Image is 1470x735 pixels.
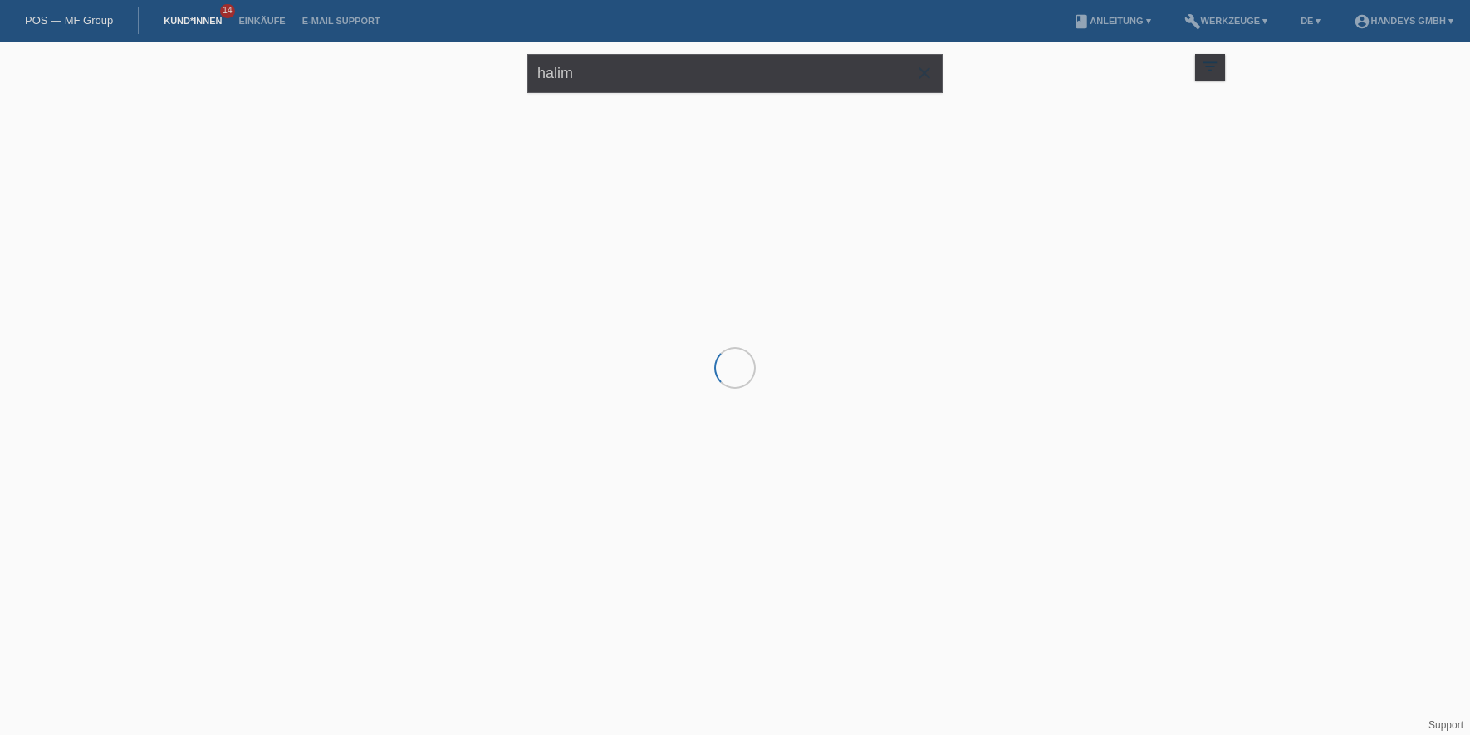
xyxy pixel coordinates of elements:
span: 14 [220,4,235,18]
i: filter_list [1201,57,1219,76]
i: close [914,63,934,83]
a: E-Mail Support [294,16,389,26]
a: Einkäufe [230,16,293,26]
a: DE ▾ [1292,16,1329,26]
a: Support [1428,719,1463,731]
i: account_circle [1354,13,1370,30]
a: POS — MF Group [25,14,113,27]
i: book [1073,13,1090,30]
a: bookAnleitung ▾ [1065,16,1159,26]
a: account_circleHandeys GmbH ▾ [1345,16,1462,26]
input: Suche... [527,54,943,93]
a: Kund*innen [155,16,230,26]
a: buildWerkzeuge ▾ [1176,16,1276,26]
i: build [1184,13,1201,30]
